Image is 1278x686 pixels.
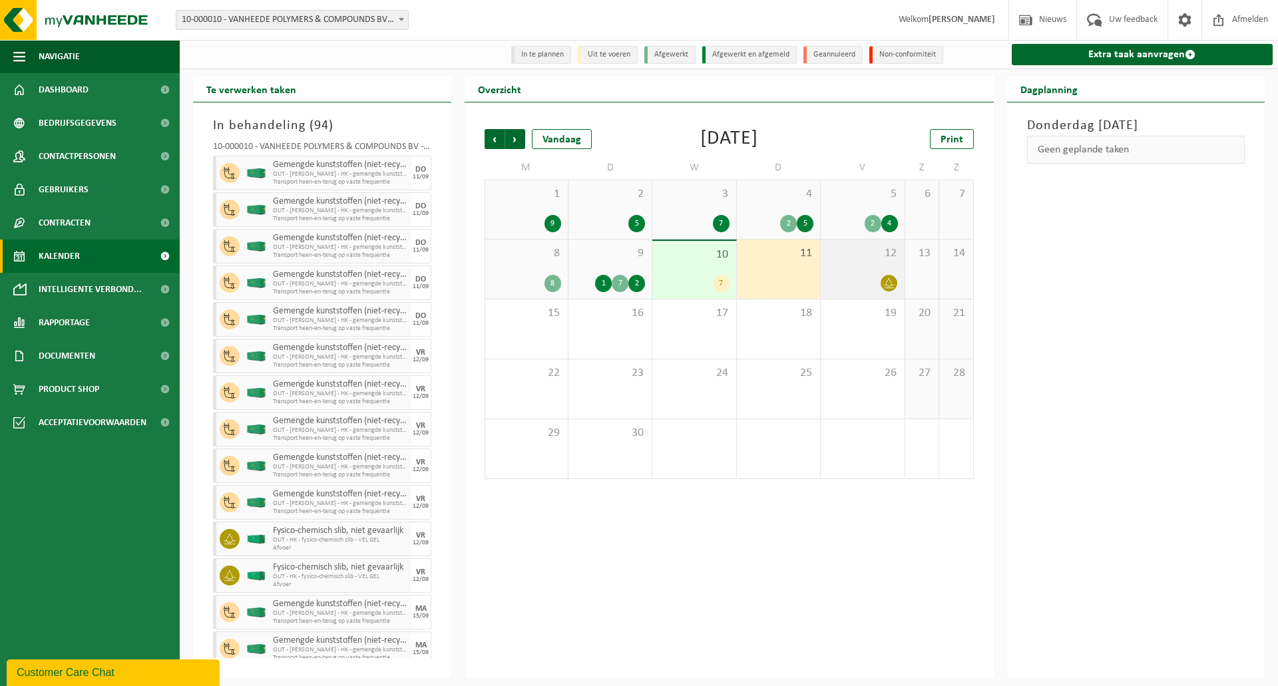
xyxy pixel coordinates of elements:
img: HK-XC-40-GN-00 [246,315,266,325]
span: Transport heen-en-terug op vaste frequentie [273,178,408,186]
span: Volgende [505,129,525,149]
span: Gemengde kunststoffen (niet-recycleerbaar), exclusief PVC [273,160,408,170]
img: HK-XC-40-GN-00 [246,205,266,215]
div: 10-000010 - VANHEEDE POLYMERS & COMPOUNDS BV - DOTTIGNIES [213,142,431,156]
span: 12 [827,246,897,261]
span: OUT - HK - fysico-chemisch slib - VEL GEL [273,573,408,581]
div: 15/09 [413,613,429,619]
div: Geen geplande taken [1027,136,1245,164]
li: Geannuleerd [803,46,863,64]
h2: Te verwerken taken [193,76,310,102]
span: Documenten [39,339,95,373]
span: OUT - [PERSON_NAME] - HK - gemengde kunststoffen - VAF [273,170,408,178]
span: 24 [659,366,729,381]
div: 12/09 [413,540,429,546]
td: Z [905,156,939,180]
span: Gemengde kunststoffen (niet-recycleerbaar), exclusief PVC [273,379,408,390]
span: Rapportage [39,306,90,339]
div: VR [416,532,425,540]
img: HK-XC-40-GN-00 [246,607,266,617]
li: Afgewerkt [644,46,696,64]
span: 25 [744,366,813,381]
img: HK-XC-40-GN-00 [246,278,266,288]
span: Contracten [39,206,91,240]
span: Bedrijfsgegevens [39,106,116,140]
td: W [652,156,736,180]
span: OUT - [PERSON_NAME] - HK - gemengde kunststoffen - VAF [273,500,408,508]
span: Transport heen-en-terug op vaste frequentie [273,361,408,369]
span: 3 [659,187,729,202]
div: 12/09 [413,430,429,436]
span: OUT - [PERSON_NAME] - HK - gemengde kunststoffen - VAF [273,427,408,434]
h2: Overzicht [465,76,534,102]
span: 7 [946,187,966,202]
li: Afgewerkt en afgemeld [702,46,797,64]
div: DO [415,202,426,210]
span: 94 [314,119,329,132]
span: Print [941,134,963,145]
span: OUT - [PERSON_NAME] - HK - gemengde kunststoffen - VAF [273,207,408,215]
div: 5 [797,215,813,232]
span: Fysico-chemisch slib, niet gevaarlijk [273,526,408,536]
div: VR [416,495,425,503]
td: Z [939,156,973,180]
span: 18 [744,306,813,321]
img: HK-RS-30-GN-00 [246,534,266,544]
span: OUT - [PERSON_NAME] - HK - gemengde kunststoffen - VAF [273,646,408,654]
div: DO [415,312,426,320]
span: Transport heen-en-terug op vaste frequentie [273,654,408,662]
div: 9 [544,215,561,232]
img: HK-XC-40-GN-00 [246,242,266,252]
div: MA [415,605,427,613]
div: 12/09 [413,576,429,583]
div: MA [415,641,427,649]
span: Transport heen-en-terug op vaste frequentie [273,508,408,516]
span: 20 [912,306,932,321]
span: Navigatie [39,40,80,73]
span: OUT - [PERSON_NAME] - HK - gemengde kunststoffen - VAF [273,244,408,252]
span: 5 [827,187,897,202]
div: 5 [628,215,645,232]
div: 11/09 [413,283,429,290]
span: OUT - [PERSON_NAME] - HK - gemengde kunststoffen - VAF [273,353,408,361]
div: 7 [713,275,730,292]
span: Transport heen-en-terug op vaste frequentie [273,617,408,625]
span: Gemengde kunststoffen (niet-recycleerbaar), exclusief PVC [273,452,408,463]
img: HK-RS-30-GN-00 [246,571,266,581]
strong: [PERSON_NAME] [929,15,995,25]
div: 11/09 [413,247,429,254]
li: Uit te voeren [578,46,638,64]
div: 11/09 [413,320,429,327]
div: 12/09 [413,357,429,363]
div: [DATE] [700,129,758,149]
span: Gemengde kunststoffen (niet-recycleerbaar), exclusief PVC [273,599,408,609]
span: 4 [744,187,813,202]
span: 15 [492,306,561,321]
span: 10-000010 - VANHEEDE POLYMERS & COMPOUNDS BV - DOTTIGNIES [176,10,409,30]
td: D [568,156,652,180]
span: 30 [575,426,645,440]
span: Transport heen-en-terug op vaste frequentie [273,288,408,296]
span: 26 [827,366,897,381]
span: Transport heen-en-terug op vaste frequentie [273,434,408,442]
span: 22 [492,366,561,381]
div: Vandaag [532,129,592,149]
span: Fysico-chemisch slib, niet gevaarlijk [273,562,408,573]
span: Gemengde kunststoffen (niet-recycleerbaar), exclusief PVC [273,416,408,427]
div: VR [416,385,425,393]
li: In te plannen [511,46,571,64]
span: 19 [827,306,897,321]
span: Gemengde kunststoffen (niet-recycleerbaar), exclusief PVC [273,306,408,317]
div: 12/09 [413,393,429,400]
div: 7 [612,275,628,292]
div: 12/09 [413,503,429,510]
div: 11/09 [413,174,429,180]
span: 21 [946,306,966,321]
img: HK-XC-40-GN-00 [246,168,266,178]
span: Transport heen-en-terug op vaste frequentie [273,398,408,406]
span: 1 [492,187,561,202]
div: 4 [881,215,898,232]
span: Transport heen-en-terug op vaste frequentie [273,471,408,479]
span: 10 [659,248,729,262]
